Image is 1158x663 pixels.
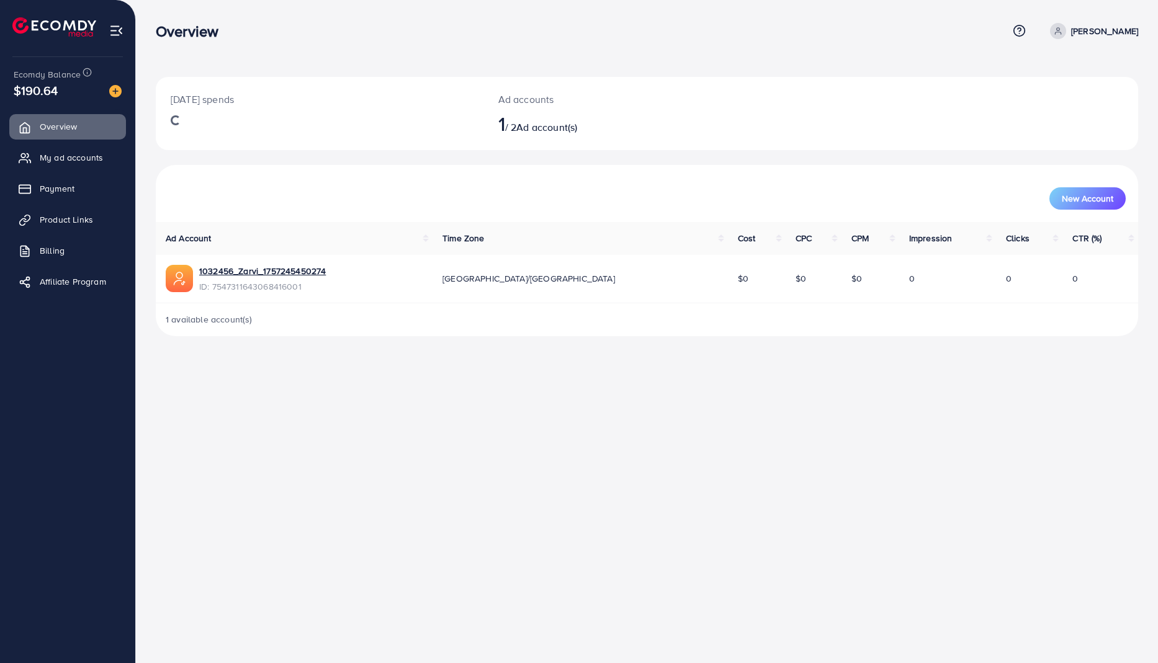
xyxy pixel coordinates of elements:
a: My ad accounts [9,145,126,170]
a: Payment [9,176,126,201]
span: 0 [1006,272,1012,285]
span: ID: 7547311643068416001 [199,280,326,293]
span: Cost [738,232,756,244]
p: [PERSON_NAME] [1071,24,1138,38]
span: Ad account(s) [516,120,577,134]
h2: / 2 [498,112,714,135]
a: 1032456_Zarvi_1757245450274 [199,265,326,277]
span: $0 [796,272,806,285]
a: Affiliate Program [9,269,126,294]
a: Overview [9,114,126,139]
span: Ad Account [166,232,212,244]
span: 0 [909,272,915,285]
p: [DATE] spends [171,92,469,107]
a: Product Links [9,207,126,232]
a: Billing [9,238,126,263]
span: My ad accounts [40,151,103,164]
span: Payment [40,182,74,195]
span: Ecomdy Balance [14,68,81,81]
span: Overview [40,120,77,133]
span: $190.64 [14,81,58,99]
span: Product Links [40,213,93,226]
img: logo [12,17,96,37]
a: [PERSON_NAME] [1045,23,1138,39]
span: Affiliate Program [40,275,106,288]
span: Impression [909,232,953,244]
img: menu [109,24,123,38]
span: 0 [1072,272,1078,285]
span: $0 [851,272,862,285]
span: CPC [796,232,812,244]
img: image [109,85,122,97]
span: CTR (%) [1072,232,1102,244]
span: CPM [851,232,869,244]
img: ic-ads-acc.e4c84228.svg [166,265,193,292]
h3: Overview [156,22,228,40]
span: $0 [738,272,748,285]
span: New Account [1062,194,1113,203]
span: Billing [40,244,65,257]
button: New Account [1049,187,1126,210]
span: 1 [498,109,505,138]
p: Ad accounts [498,92,714,107]
span: 1 available account(s) [166,313,253,326]
span: [GEOGRAPHIC_DATA]/[GEOGRAPHIC_DATA] [442,272,615,285]
span: Time Zone [442,232,484,244]
span: Clicks [1006,232,1030,244]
